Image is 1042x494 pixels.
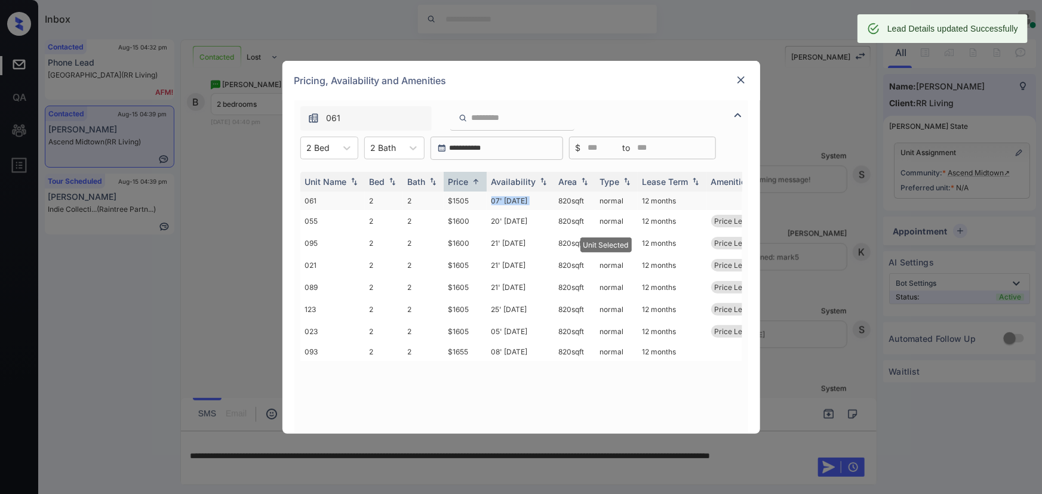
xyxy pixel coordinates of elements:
div: Pricing, Availability and Amenities [282,61,760,100]
td: 12 months [638,232,706,254]
td: 2 [365,298,403,320]
td: $1605 [444,254,487,276]
div: Area [559,177,577,187]
span: $ [576,141,581,155]
td: 093 [300,342,365,361]
span: Price Leader [715,327,758,336]
td: 820 sqft [554,192,595,210]
span: Price Leader [715,261,758,270]
td: 2 [403,210,444,232]
td: 2 [403,298,444,320]
td: normal [595,192,638,210]
div: Bath [408,177,426,187]
td: 2 [403,320,444,342]
td: 12 months [638,276,706,298]
span: Price Leader [715,283,758,292]
td: $1655 [444,342,487,361]
div: Unit Name [305,177,347,187]
td: 089 [300,276,365,298]
td: 123 [300,298,365,320]
td: 055 [300,210,365,232]
img: icon-zuma [459,113,468,123]
td: 21' [DATE] [487,276,554,298]
td: 2 [403,276,444,298]
td: 12 months [638,298,706,320]
img: sorting [579,177,591,186]
img: sorting [348,177,360,186]
td: 07' [DATE] [487,192,554,210]
td: $1505 [444,192,487,210]
td: normal [595,210,638,232]
td: $1605 [444,320,487,342]
img: sorting [470,177,482,186]
img: sorting [386,177,398,186]
td: 2 [365,232,403,254]
img: sorting [537,177,549,186]
span: Price Leader [715,305,758,314]
img: close [735,74,747,86]
td: normal [595,254,638,276]
td: 2 [403,192,444,210]
img: icon-zuma [731,108,745,122]
td: 095 [300,232,365,254]
td: 2 [365,192,403,210]
div: Availability [491,177,536,187]
td: 2 [403,232,444,254]
td: 820 sqft [554,276,595,298]
div: Type [600,177,620,187]
td: normal [595,320,638,342]
td: normal [595,342,638,361]
td: 021 [300,254,365,276]
td: $1600 [444,210,487,232]
td: normal [595,232,638,254]
img: sorting [621,177,633,186]
span: Price Leader [715,217,758,226]
td: 12 months [638,192,706,210]
td: $1605 [444,298,487,320]
td: 820 sqft [554,298,595,320]
td: 820 sqft [554,232,595,254]
div: Lead Details updated Successfully [887,18,1018,39]
td: $1600 [444,232,487,254]
td: 21' [DATE] [487,232,554,254]
img: sorting [427,177,439,186]
td: 820 sqft [554,320,595,342]
td: 2 [403,254,444,276]
td: 061 [300,192,365,210]
span: 061 [327,112,341,125]
img: sorting [690,177,702,186]
div: Bed [370,177,385,187]
td: 21' [DATE] [487,254,554,276]
img: icon-zuma [308,112,319,124]
td: 12 months [638,254,706,276]
span: Price Leader [715,239,758,248]
td: 2 [365,254,403,276]
td: 12 months [638,210,706,232]
td: 25' [DATE] [487,298,554,320]
td: normal [595,276,638,298]
td: 20' [DATE] [487,210,554,232]
td: 2 [365,342,403,361]
td: 08' [DATE] [487,342,554,361]
td: 12 months [638,342,706,361]
td: 12 months [638,320,706,342]
td: normal [595,298,638,320]
div: Amenities [711,177,751,187]
div: Price [448,177,469,187]
td: 820 sqft [554,254,595,276]
td: 820 sqft [554,210,595,232]
div: Lease Term [643,177,688,187]
td: 2 [365,210,403,232]
td: 023 [300,320,365,342]
td: 820 sqft [554,342,595,361]
td: 05' [DATE] [487,320,554,342]
td: 2 [365,320,403,342]
td: 2 [403,342,444,361]
td: $1605 [444,276,487,298]
span: to [623,141,631,155]
td: 2 [365,276,403,298]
